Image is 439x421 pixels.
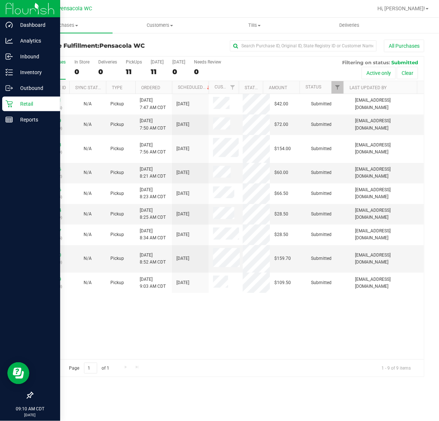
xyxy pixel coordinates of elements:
[355,186,420,200] span: [EMAIL_ADDRESS][DOMAIN_NAME]
[391,59,418,65] span: Submitted
[140,97,166,111] span: [DATE] 7:47 AM CDT
[84,121,92,128] button: N/A
[84,190,92,197] button: N/A
[63,363,116,374] span: Page of 1
[110,101,124,108] span: Pickup
[18,18,113,33] a: Purchases
[355,252,420,266] span: [EMAIL_ADDRESS][DOMAIN_NAME]
[176,231,189,238] span: [DATE]
[302,18,397,33] a: Deliveries
[355,276,420,290] span: [EMAIL_ADDRESS][DOMAIN_NAME]
[84,169,92,176] button: N/A
[140,186,166,200] span: [DATE] 8:23 AM CDT
[362,67,396,79] button: Active only
[311,121,332,128] span: Submitted
[311,255,332,262] span: Submitted
[274,145,291,152] span: $154.00
[176,190,189,197] span: [DATE]
[140,207,166,221] span: [DATE] 8:25 AM CDT
[355,117,420,131] span: [EMAIL_ADDRESS][DOMAIN_NAME]
[151,68,164,76] div: 11
[245,85,283,90] a: State Registry ID
[6,37,13,44] inline-svg: Analytics
[311,169,332,176] span: Submitted
[332,81,344,94] a: Filter
[6,69,13,76] inline-svg: Inventory
[274,101,288,108] span: $42.00
[13,84,57,92] p: Outbound
[6,21,13,29] inline-svg: Dashboard
[110,255,124,262] span: Pickup
[84,146,92,151] span: Not Applicable
[84,191,92,196] span: Not Applicable
[13,99,57,108] p: Retail
[355,166,420,180] span: [EMAIL_ADDRESS][DOMAIN_NAME]
[194,59,221,65] div: Needs Review
[329,22,369,29] span: Deliveries
[274,231,288,238] span: $28.50
[6,100,13,108] inline-svg: Retail
[384,40,424,52] button: All Purchases
[274,121,288,128] span: $72.00
[194,68,221,76] div: 0
[140,252,166,266] span: [DATE] 8:52 AM CDT
[176,121,189,128] span: [DATE]
[342,59,390,65] span: Filtering on status:
[13,68,57,77] p: Inventory
[84,232,92,237] span: Not Applicable
[311,101,332,108] span: Submitted
[172,68,185,76] div: 0
[151,59,164,65] div: [DATE]
[311,190,332,197] span: Submitted
[176,169,189,176] span: [DATE]
[274,211,288,218] span: $28.50
[355,207,420,221] span: [EMAIL_ADDRESS][DOMAIN_NAME]
[6,53,13,60] inline-svg: Inbound
[311,231,332,238] span: Submitted
[84,211,92,217] span: Not Applicable
[98,68,117,76] div: 0
[110,121,124,128] span: Pickup
[274,279,291,286] span: $109.50
[13,36,57,45] p: Analytics
[6,84,13,92] inline-svg: Outbound
[355,228,420,242] span: [EMAIL_ADDRESS][DOMAIN_NAME]
[13,115,57,124] p: Reports
[75,85,103,90] a: Sync Status
[311,279,332,286] span: Submitted
[227,81,239,94] a: Filter
[84,279,92,286] button: N/A
[376,363,417,374] span: 1 - 9 of 9 items
[215,84,237,90] a: Customer
[110,190,124,197] span: Pickup
[84,256,92,261] span: Not Applicable
[140,228,166,242] span: [DATE] 8:34 AM CDT
[110,279,124,286] span: Pickup
[74,68,89,76] div: 0
[74,59,89,65] div: In Store
[207,18,302,33] a: Tills
[6,116,13,123] inline-svg: Reports
[84,255,92,262] button: N/A
[112,85,122,90] a: Type
[110,231,124,238] span: Pickup
[126,59,142,65] div: PickUps
[113,22,207,29] span: Customers
[178,85,211,90] a: Scheduled
[140,142,166,156] span: [DATE] 7:56 AM CDT
[13,52,57,61] p: Inbound
[355,142,420,156] span: [EMAIL_ADDRESS][DOMAIN_NAME]
[84,231,92,238] button: N/A
[99,42,145,49] span: Pensacola WC
[230,40,377,51] input: Search Purchase ID, Original ID, State Registry ID or Customer Name...
[306,84,321,90] a: Status
[110,145,124,152] span: Pickup
[355,97,420,111] span: [EMAIL_ADDRESS][DOMAIN_NAME]
[110,211,124,218] span: Pickup
[84,280,92,285] span: Not Applicable
[172,59,185,65] div: [DATE]
[3,406,57,412] p: 09:10 AM CDT
[269,85,287,90] a: Amount
[84,101,92,106] span: Not Applicable
[98,59,117,65] div: Deliveries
